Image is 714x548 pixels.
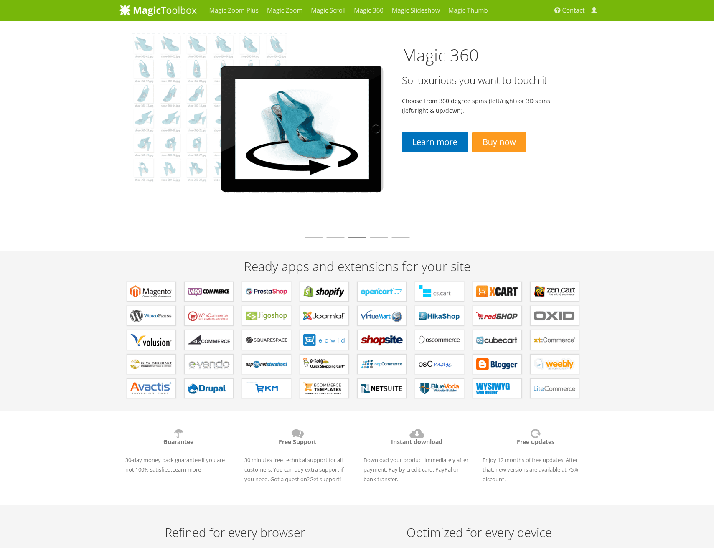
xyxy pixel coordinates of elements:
[534,358,576,370] b: Extensions for Weebly
[415,378,464,398] a: Extensions for BlueVoda
[530,354,579,374] a: Extensions for Weebly
[415,354,464,374] a: Add-ons for osCMax
[188,358,230,370] b: Extensions for e-vendo
[125,427,232,452] h6: Guarantee
[473,378,522,398] a: Extensions for WYSIWYG
[127,330,176,350] a: Extensions for Volusion
[534,382,576,395] b: Modules for LiteCommerce
[246,358,287,370] b: Extensions for AspDotNetStorefront
[300,378,349,398] a: Extensions for ecommerce Templates
[121,526,349,539] p: Refined for every browser
[246,285,287,298] b: Modules for PrestaShop
[476,334,518,346] b: Plugins for CubeCart
[534,310,576,322] b: Extensions for OXID
[473,306,522,326] a: Components for redSHOP
[530,306,579,326] a: Extensions for OXID
[246,310,287,322] b: Plugins for Jigoshop
[357,330,407,350] a: Extensions for ShopSite
[188,382,230,395] b: Modules for Drupal
[300,354,349,374] a: Extensions for GoDaddy Shopping Cart
[361,334,403,346] b: Extensions for ShopSite
[357,354,407,374] a: Extensions for nopCommerce
[402,96,574,115] p: Choose from 360 degree spins (left/right) or 3D spins (left/right & up/down).
[184,282,234,302] a: Plugins for WooCommerce
[402,43,479,66] a: Magic 360
[530,282,579,302] a: Plugins for Zen Cart
[357,423,476,484] div: Download your product immediately after payment. Pay by credit card, PayPal or bank transfer.
[184,306,234,326] a: Plugins for WP e-Commerce
[119,259,595,273] h2: Ready apps and extensions for your site
[300,282,349,302] a: Apps for Shopify
[476,358,518,370] b: Extensions for Blogger
[242,282,291,302] a: Modules for PrestaShop
[119,4,197,16] img: MagicToolbox.com - Image tools for your website
[184,354,234,374] a: Extensions for e-vendo
[127,354,176,374] a: Extensions for Miva Merchant
[476,423,595,484] div: Enjoy 12 months of free updates. After that, new versions are available at 75% discount.
[188,310,230,322] b: Plugins for WP e-Commerce
[242,354,291,374] a: Extensions for AspDotNetStorefront
[473,354,522,374] a: Extensions for Blogger
[472,132,526,152] a: Buy now
[184,330,234,350] a: Apps for Bigcommerce
[419,285,460,298] b: Add-ons for CS-Cart
[300,306,349,326] a: Components for Joomla
[357,378,407,398] a: Extensions for NetSuite
[119,423,238,474] div: 30-day money back guarantee if you are not 100% satisfied.
[242,306,291,326] a: Plugins for Jigoshop
[246,382,287,395] b: Extensions for EKM
[303,310,345,322] b: Components for Joomla
[244,427,351,452] h6: Free Support
[303,382,345,395] b: Extensions for ecommerce Templates
[415,282,464,302] a: Add-ons for CS-Cart
[361,285,403,298] b: Modules for OpenCart
[534,285,576,298] b: Plugins for Zen Cart
[476,382,518,395] b: Extensions for WYSIWYG
[188,285,230,298] b: Plugins for WooCommerce
[419,382,460,395] b: Extensions for BlueVoda
[361,310,403,322] b: Components for VirtueMart
[303,334,345,346] b: Extensions for ECWID
[127,306,176,326] a: Plugins for WordPress
[130,382,172,395] b: Extensions for Avactis
[419,358,460,370] b: Add-ons for osCMax
[366,526,593,539] p: Optimized for every device
[188,334,230,346] b: Apps for Bigcommerce
[476,310,518,322] b: Components for redSHOP
[172,466,201,473] a: Learn more
[130,285,172,298] b: Extensions for Magento
[534,334,576,346] b: Extensions for xt:Commerce
[476,285,518,298] b: Modules for X-Cart
[363,427,470,452] h6: Instant download
[473,282,522,302] a: Modules for X-Cart
[242,378,291,398] a: Extensions for EKM
[415,330,464,350] a: Add-ons for osCommerce
[357,306,407,326] a: Components for VirtueMart
[361,382,403,395] b: Extensions for NetSuite
[184,378,234,398] a: Modules for Drupal
[130,358,172,370] b: Extensions for Miva Merchant
[530,330,579,350] a: Extensions for xt:Commerce
[127,378,176,398] a: Extensions for Avactis
[246,334,287,346] b: Extensions for Squarespace
[419,334,460,346] b: Add-ons for osCommerce
[119,21,402,216] img: magic360-02.png
[357,282,407,302] a: Modules for OpenCart
[419,310,460,322] b: Components for HikaShop
[530,378,579,398] a: Modules for LiteCommerce
[483,427,589,452] h6: Free updates
[361,358,403,370] b: Extensions for nopCommerce
[310,475,341,483] a: Get support!
[130,334,172,346] b: Extensions for Volusion
[300,330,349,350] a: Extensions for ECWID
[402,75,574,86] h3: So luxurious you want to touch it
[238,423,357,484] div: 30 minutes free technical support for all customers. You can buy extra support if you need. Got a...
[303,285,345,298] b: Apps for Shopify
[562,6,585,15] span: Contact
[473,330,522,350] a: Plugins for CubeCart
[415,306,464,326] a: Components for HikaShop
[130,310,172,322] b: Plugins for WordPress
[303,358,345,370] b: Extensions for GoDaddy Shopping Cart
[402,132,468,152] a: Learn more
[242,330,291,350] a: Extensions for Squarespace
